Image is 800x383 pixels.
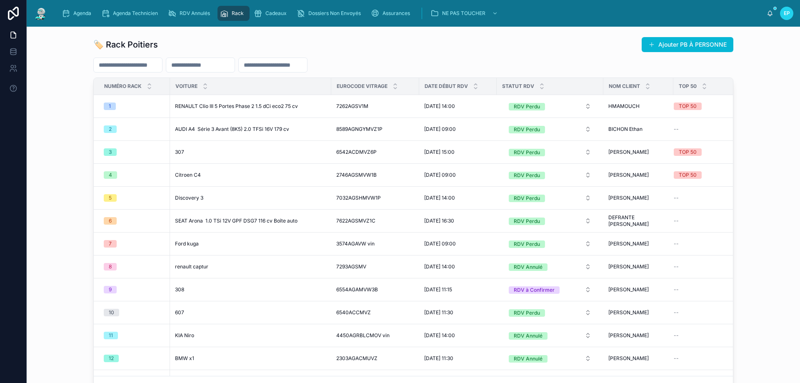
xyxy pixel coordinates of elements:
[336,263,414,270] a: 7293AGSMV
[424,149,455,155] span: [DATE] 15:00
[109,240,112,248] div: 7
[679,83,697,90] span: TOP 50
[674,263,679,270] span: --
[502,144,598,160] a: Select Button
[424,195,492,201] a: [DATE] 14:00
[104,240,165,248] a: 7
[424,355,492,362] a: [DATE] 11:30
[251,6,292,21] a: Cadeaux
[608,214,668,228] a: DEFRANTE [PERSON_NAME]
[674,126,735,133] a: --
[608,103,640,110] span: HMAMOUCH
[502,305,598,320] a: Select Button
[502,236,598,252] a: Select Button
[175,355,194,362] span: BMW x1
[175,332,326,339] a: KIA Niro
[109,103,111,110] div: 1
[336,332,414,339] a: 4450AGRBLCMOV vin
[424,103,455,110] span: [DATE] 14:00
[502,351,598,366] button: Select Button
[502,98,598,114] a: Select Button
[109,125,112,133] div: 2
[442,10,485,17] span: NE PAS TOUCHER
[674,355,679,362] span: --
[608,240,649,247] span: [PERSON_NAME]
[424,286,452,293] span: [DATE] 11:15
[104,83,142,90] span: Numéro Rack
[514,195,540,202] div: RDV Perdu
[428,6,502,21] a: NE PAS TOUCHER
[674,332,679,339] span: --
[502,282,598,297] button: Select Button
[674,103,735,110] a: TOP 50
[33,7,48,20] img: App logo
[502,145,598,160] button: Select Button
[424,218,492,224] a: [DATE] 16:30
[608,126,642,133] span: BICHON Ethan
[674,286,679,293] span: --
[608,126,668,133] a: BICHON Ethan
[175,103,298,110] span: RENAULT Clio III 5 Portes Phase 2 1.5 dCi eco2 75 cv
[104,332,165,339] a: 11
[336,103,414,110] a: 7262AGSV1M
[424,332,455,339] span: [DATE] 14:00
[674,171,735,179] a: TOP 50
[514,172,540,179] div: RDV Perdu
[514,263,542,271] div: RDV Annulé
[424,263,492,270] a: [DATE] 14:00
[336,355,377,362] span: 2303AGACMUVZ
[642,37,733,52] a: Ajouter PB À PERSONNE
[336,309,414,316] a: 6540ACCMVZ
[175,195,326,201] a: Discovery 3
[424,195,455,201] span: [DATE] 14:00
[502,168,598,183] button: Select Button
[679,148,697,156] div: TOP 50
[104,125,165,133] a: 2
[608,195,649,201] span: [PERSON_NAME]
[175,263,208,270] span: renault captur
[175,126,326,133] a: AUDI A4 Série 3 Avant (8K5) 2.0 TFSi 16V 179 cv
[608,286,668,293] a: [PERSON_NAME]
[424,240,492,247] a: [DATE] 09:00
[104,103,165,110] a: 1
[674,309,735,316] a: --
[104,355,165,362] a: 12
[336,172,377,178] span: 2746AGSMVW1B
[175,240,199,247] span: Ford kuga
[104,171,165,179] a: 4
[608,103,668,110] a: HMAMOUCH
[608,332,649,339] span: [PERSON_NAME]
[674,218,679,224] span: --
[608,332,668,339] a: [PERSON_NAME]
[336,126,414,133] a: 8589AGNGYMVZ1P
[175,149,184,155] span: 307
[502,305,598,320] button: Select Button
[608,172,649,178] span: [PERSON_NAME]
[608,240,668,247] a: [PERSON_NAME]
[336,218,375,224] span: 7622AGSMVZ1C
[514,355,542,363] div: RDV Annulé
[175,332,194,339] span: KIA Niro
[424,309,453,316] span: [DATE] 11:30
[514,103,540,110] div: RDV Perdu
[425,83,468,90] span: Date Début RDV
[514,286,555,294] div: RDV à Confirmer
[514,309,540,317] div: RDV Perdu
[109,286,112,293] div: 9
[104,309,165,316] a: 10
[674,286,735,293] a: --
[73,10,91,17] span: Agenda
[424,172,492,178] a: [DATE] 09:00
[308,10,361,17] span: Dossiers Non Envoyés
[674,195,679,201] span: --
[175,286,184,293] span: 308
[608,149,649,155] span: [PERSON_NAME]
[93,39,158,50] h1: 🏷️ Rack Poitiers
[424,126,492,133] a: [DATE] 09:00
[336,240,414,247] a: 3574AGAVW vin
[104,217,165,225] a: 6
[175,218,326,224] a: SEAT Arona 1.0 TSi 12V GPF DSG7 116 cv Boîte auto
[175,126,289,133] span: AUDI A4 Série 3 Avant (8K5) 2.0 TFSi 16V 179 cv
[175,149,326,155] a: 307
[424,286,492,293] a: [DATE] 11:15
